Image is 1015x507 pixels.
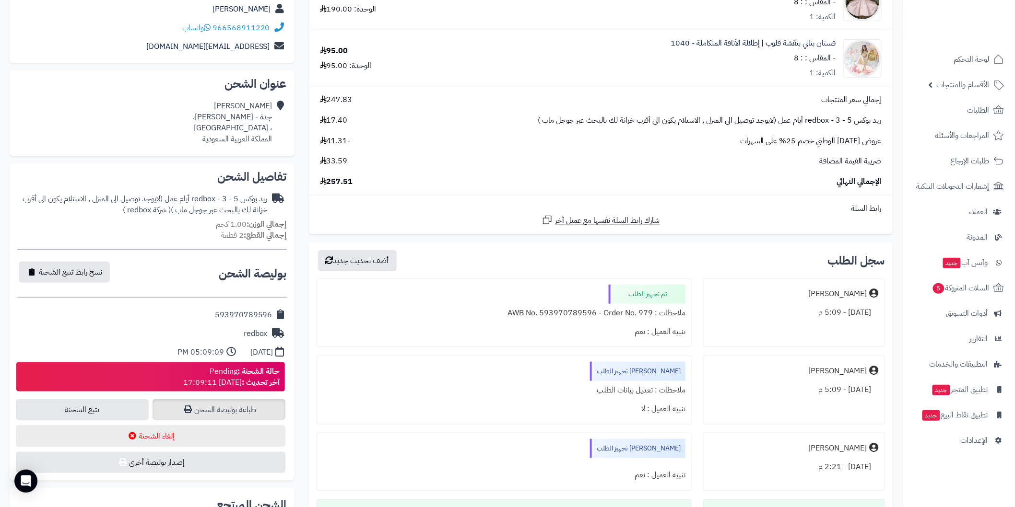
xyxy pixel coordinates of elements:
div: [PERSON_NAME] [809,366,867,377]
div: Open Intercom Messenger [14,470,37,493]
span: السلات المتروكة [932,281,990,295]
span: الطلبات [968,104,990,117]
span: عروض [DATE] الوطني خصم 25% على السهرات [740,136,882,147]
div: [DATE] [250,347,273,358]
div: ملاحظات : تعديل بيانات الطلب [323,381,685,400]
span: التقارير [970,332,988,346]
h2: بوليصة الشحن [219,268,287,279]
span: جديد [943,258,961,268]
a: التقارير [909,327,1009,350]
div: تنبيه العميل : نعم [323,323,685,341]
span: 5 [933,283,944,294]
div: 95.00 [320,46,348,57]
a: تطبيق المتجرجديد [909,378,1009,401]
div: [PERSON_NAME] تجهيز الطلب [590,362,685,381]
a: العملاء [909,200,1009,223]
button: أضف تحديث جديد [318,250,397,271]
div: 593970789596 [215,310,272,321]
span: 17.40 [320,115,348,126]
a: 966568911220 [212,22,270,34]
a: المدونة [909,226,1009,249]
div: [DATE] - 5:09 م [709,303,879,322]
div: تنبيه العميل : لا [323,400,685,418]
a: التطبيقات والخدمات [909,353,1009,376]
span: لوحة التحكم [954,53,990,66]
span: الإجمالي النهائي [837,176,882,187]
div: [PERSON_NAME] [809,443,867,454]
img: 1757260580-IMG_0696%20(1)-90x90.jpeg [844,39,881,78]
span: 247.83 [320,94,353,105]
div: redbox [244,328,268,339]
span: ريد بوكس redbox - 3 - 5 أيام عمل (لايوجد توصيل الى المنزل , الاستلام يكون الى أقرب خزانة لك بالبح... [538,115,882,126]
a: واتساب [182,22,211,34]
span: أدوات التسويق [946,307,988,320]
span: المدونة [967,230,988,244]
a: المراجعات والأسئلة [909,124,1009,147]
h2: عنوان الشحن [17,78,287,90]
strong: إجمالي القطع: [244,230,287,241]
a: تطبيق نقاط البيعجديد [909,403,1009,426]
a: فستان بناتي بنقشة قلوب | إطلالة الأناقة المتكاملة - 1040 [671,38,836,49]
span: الإعدادات [961,434,988,447]
div: الكمية: 1 [810,12,836,23]
span: ضريبة القيمة المضافة [820,156,882,167]
h2: تفاصيل الشحن [17,171,287,183]
button: إصدار بوليصة أخرى [16,452,285,473]
div: [DATE] - 2:21 م [709,458,879,476]
small: - المقاس : : 8 [794,52,836,64]
div: [PERSON_NAME] [809,288,867,300]
span: جديد [922,410,940,421]
span: نسخ رابط تتبع الشحنة [39,266,102,278]
a: شارك رابط السلة نفسها مع عميل آخر [542,214,660,226]
div: الوحدة: 95.00 [320,60,372,71]
img: logo-2.png [950,27,1006,47]
span: تطبيق نقاط البيع [921,408,988,422]
a: الإعدادات [909,429,1009,452]
span: ( شركة redbox ) [123,204,171,216]
a: السلات المتروكة5 [909,277,1009,300]
button: نسخ رابط تتبع الشحنة [19,262,110,283]
span: وآتس آب [942,256,988,269]
a: تتبع الشحنة [16,399,149,420]
div: ريد بوكس redbox - 3 - 5 أيام عمل (لايوجد توصيل الى المنزل , الاستلام يكون الى أقرب خزانة لك بالبح... [17,194,268,216]
div: تم تجهيز الطلب [609,285,685,304]
div: 05:09:09 PM [177,347,224,358]
button: إلغاء الشحنة [16,425,285,447]
a: [EMAIL_ADDRESS][DOMAIN_NAME] [146,41,270,52]
a: طباعة بوليصة الشحن [153,399,285,420]
span: تطبيق المتجر [932,383,988,396]
span: العملاء [969,205,988,219]
div: الكمية: 1 [810,68,836,79]
div: [PERSON_NAME] تجهيز الطلب [590,439,685,458]
div: رابط السلة [313,203,889,214]
span: الأقسام والمنتجات [937,78,990,92]
strong: حالة الشحنة : [237,366,280,377]
strong: إجمالي الوزن: [247,219,287,230]
div: [PERSON_NAME] جدة - [PERSON_NAME]، ، [GEOGRAPHIC_DATA] المملكة العربية السعودية [193,101,272,144]
div: [DATE] - 5:09 م [709,380,879,399]
a: طلبات الإرجاع [909,150,1009,173]
a: الطلبات [909,99,1009,122]
div: الوحدة: 190.00 [320,4,377,15]
span: المراجعات والأسئلة [935,129,990,142]
span: طلبات الإرجاع [951,154,990,168]
strong: آخر تحديث : [242,377,280,388]
span: -41.31 [320,136,351,147]
a: لوحة التحكم [909,48,1009,71]
h3: سجل الطلب [828,255,885,266]
a: وآتس آبجديد [909,251,1009,274]
small: 1.00 كجم [216,219,287,230]
small: 2 قطعة [221,230,287,241]
a: إشعارات التحويلات البنكية [909,175,1009,198]
div: ملاحظات : AWB No. 593970789596 - Order No. 979 [323,304,685,323]
span: إجمالي سعر المنتجات [822,94,882,105]
span: 257.51 [320,176,353,187]
a: [PERSON_NAME] [212,3,271,15]
a: أدوات التسويق [909,302,1009,325]
span: شارك رابط السلة نفسها مع عميل آخر [555,215,660,226]
span: التطبيقات والخدمات [930,357,988,371]
div: تنبيه العميل : نعم [323,466,685,484]
span: 33.59 [320,156,348,167]
span: إشعارات التحويلات البنكية [917,180,990,193]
